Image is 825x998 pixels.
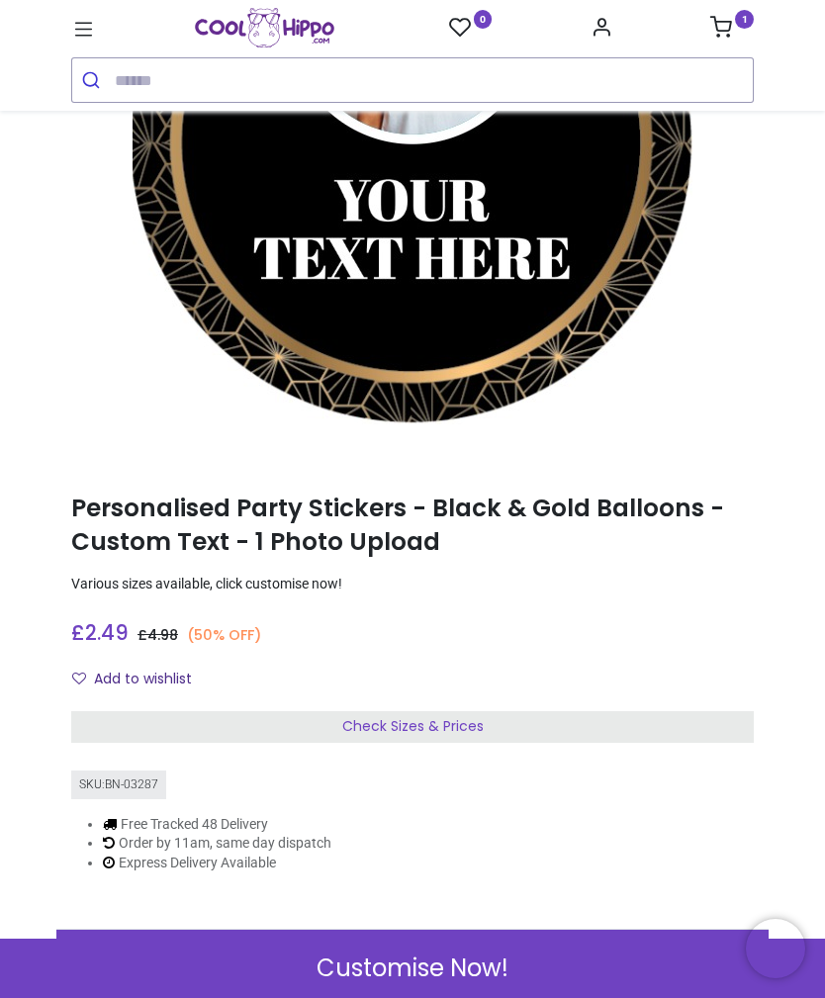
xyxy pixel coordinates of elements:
[137,625,178,645] span: £
[746,919,805,978] iframe: Brevo live chat
[735,10,754,29] sup: 1
[147,625,178,645] span: 4.98
[195,8,334,47] img: Cool Hippo
[56,930,769,975] a: Description
[342,716,484,736] span: Check Sizes & Prices
[474,10,493,29] sup: 0
[72,672,86,685] i: Add to wishlist
[72,58,115,102] button: Submit
[71,492,754,560] h1: Personalised Party Stickers - Black & Gold Balloons - Custom Text - 1 Photo Upload
[449,16,493,41] a: 0
[103,854,331,873] li: Express Delivery Available
[103,815,331,835] li: Free Tracked 48 Delivery
[71,771,166,799] div: SKU: BN-03287
[591,22,612,38] a: Account Info
[71,575,754,594] p: Various sizes available, click customise now!
[71,663,209,696] button: Add to wishlistAdd to wishlist
[710,22,754,38] a: 1
[195,8,334,47] a: Logo of Cool Hippo
[103,834,331,854] li: Order by 11am, same day dispatch
[85,618,129,647] span: 2.49
[71,618,129,647] span: £
[187,625,261,645] small: (50% OFF)
[317,952,508,985] span: Customise Now!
